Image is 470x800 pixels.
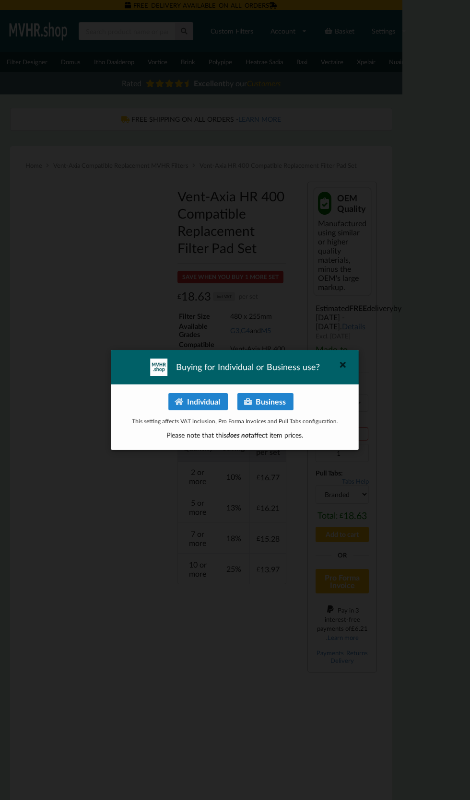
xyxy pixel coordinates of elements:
span: Buying for Individual or Business use? [176,361,320,373]
img: mvhr-inverted.png [150,359,167,376]
button: Business [237,393,294,410]
span: does not [227,431,251,439]
p: Please note that this affect item prices. [121,430,349,440]
button: Individual [169,393,228,410]
p: This setting affects VAT inclusion, Pro Forma Invoices and Pull Tabs configuration. [121,417,349,425]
